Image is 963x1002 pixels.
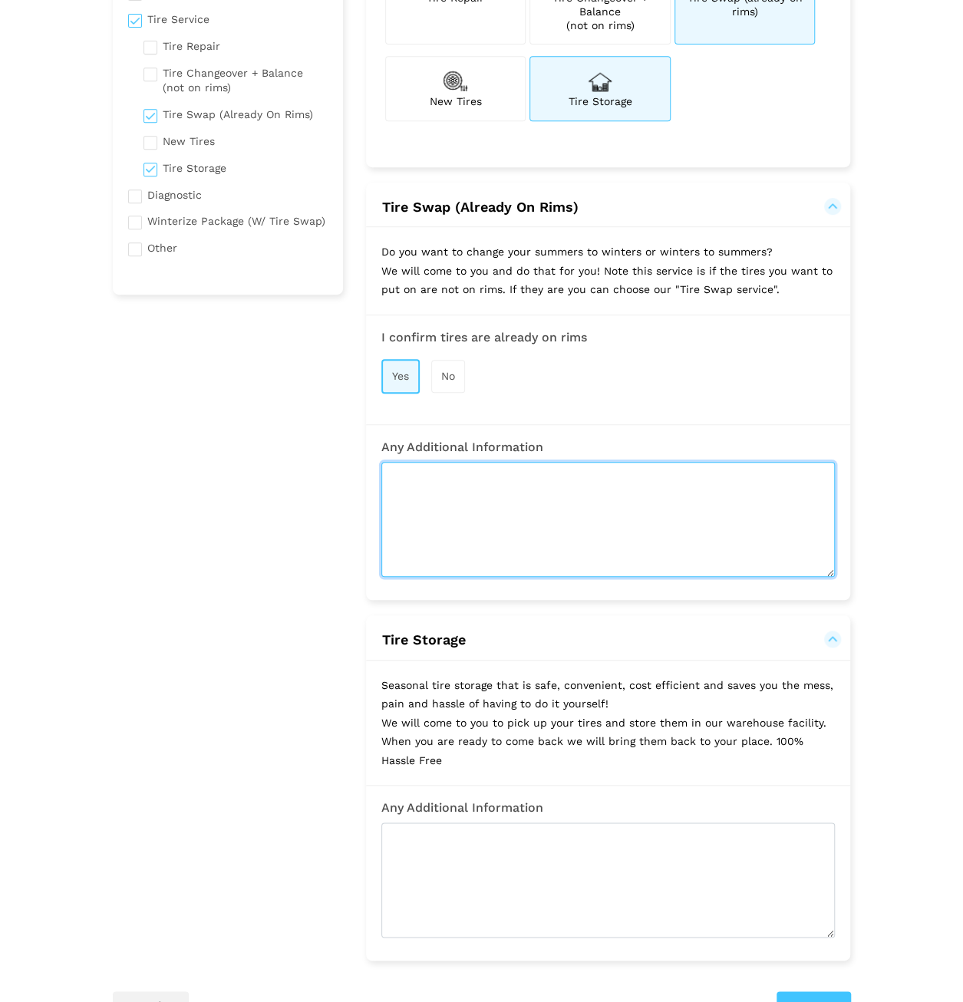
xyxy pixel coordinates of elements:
[366,661,850,786] p: Seasonal tire storage that is safe, convenient, cost efficient and saves you the mess, pain and h...
[381,198,835,216] button: Tire Swap (Already On Rims)
[366,227,850,315] p: Do you want to change your summers to winters or winters to summers? We will come to you and do t...
[392,370,409,382] span: Yes
[430,95,482,107] span: New Tires
[381,631,835,649] button: Tire Storage
[441,370,455,382] span: No
[381,440,835,454] h3: Any Additional Information
[569,95,632,107] span: Tire Storage
[381,331,835,344] h3: I confirm tires are already on rims
[381,801,835,815] h3: Any Additional Information
[382,199,579,215] span: Tire Swap (Already On Rims)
